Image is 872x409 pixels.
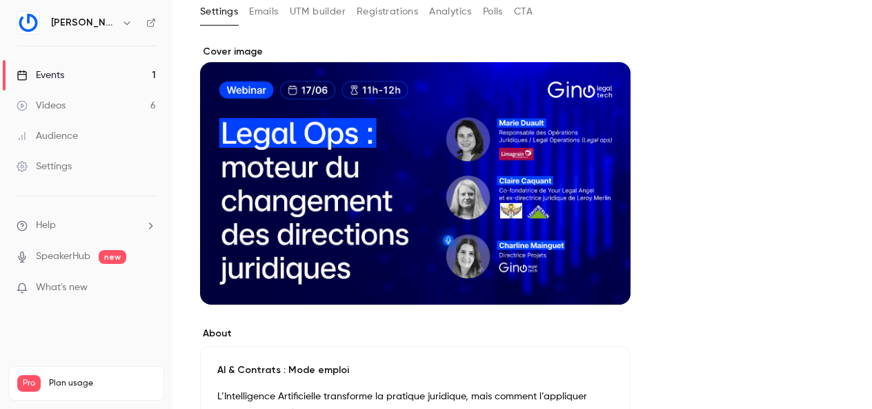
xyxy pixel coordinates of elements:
[17,68,64,82] div: Events
[17,160,72,173] div: Settings
[17,218,156,233] li: help-dropdown-opener
[514,1,533,23] button: CTA
[249,1,278,23] button: Emails
[217,363,613,377] p: AI & Contrats : Mode emploi
[99,250,126,264] span: new
[290,1,346,23] button: UTM builder
[483,1,503,23] button: Polls
[36,249,90,264] a: SpeakerHub
[17,375,41,392] span: Pro
[200,45,631,59] label: Cover image
[17,12,39,34] img: Gino LegalTech
[17,99,66,113] div: Videos
[429,1,472,23] button: Analytics
[51,16,116,30] h6: [PERSON_NAME]
[17,129,78,143] div: Audience
[200,1,238,23] button: Settings
[36,280,88,295] span: What's new
[200,45,631,305] section: Cover image
[357,1,418,23] button: Registrations
[200,327,631,341] label: About
[36,218,56,233] span: Help
[49,378,155,389] span: Plan usage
